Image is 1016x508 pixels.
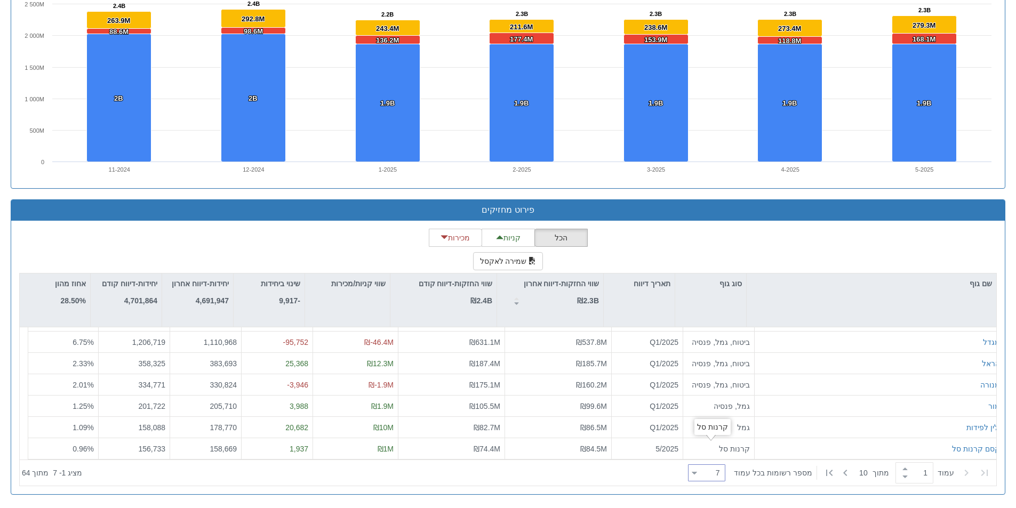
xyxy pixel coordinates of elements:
[649,99,663,107] tspan: 1.9B
[124,296,157,305] strong: 4,701,864
[650,11,662,17] tspan: 2.3B
[616,443,678,454] div: 5/2025
[580,401,607,410] span: ₪99.6M
[982,358,1000,368] button: הראל
[616,379,678,390] div: Q1/2025
[19,205,997,215] h3: פירוט מחזיקים
[102,278,157,289] p: יחידות-דיווח קודם
[25,33,44,39] tspan: 2 000M
[482,229,535,247] button: קניות
[474,423,500,431] span: ₪82.7M
[473,252,543,270] button: שמירה לאקסל
[580,423,607,431] span: ₪86.5M
[379,166,397,173] text: 1-2025
[577,296,599,305] strong: ₪2.3B
[616,400,678,411] div: Q1/2025
[469,337,500,346] span: ₪631.1M
[675,273,746,294] div: סוג גוף
[103,400,165,411] div: 201,722
[33,336,94,347] div: 6.75 %
[376,25,399,33] tspan: 243.4M
[41,159,44,165] text: 0
[113,3,125,9] tspan: 2.4B
[616,336,678,347] div: Q1/2025
[918,7,931,13] tspan: 2.3B
[109,28,129,36] tspan: 88.6M
[371,401,394,410] span: ₪1.9M
[174,400,237,411] div: 205,710
[174,443,237,454] div: 158,669
[419,278,492,289] p: שווי החזקות-דיווח קודם
[25,64,44,71] tspan: 1 500M
[107,17,130,25] tspan: 263.9M
[687,379,750,390] div: ביטוח, גמל, פנסיה
[244,27,263,35] tspan: 98.6M
[510,23,533,31] tspan: 211.6M
[242,15,265,23] tspan: 292.8M
[369,380,394,389] span: ₪-1.9M
[576,380,607,389] span: ₪160.2M
[510,35,533,43] tspan: 177.4M
[55,278,86,289] p: אחוז מהון
[174,379,237,390] div: 330,824
[196,296,229,305] strong: 4,691,947
[514,99,529,107] tspan: 1.9B
[247,1,260,7] tspan: 2.4B
[983,336,1000,347] button: מגדל
[966,422,1000,432] button: ילין לפידות
[33,379,94,390] div: 2.01 %
[913,35,935,43] tspan: 168.1M
[174,358,237,368] div: 383,693
[470,296,492,305] strong: ₪2.4B
[103,422,165,432] div: 158,088
[33,358,94,368] div: 2.33 %
[429,229,482,247] button: מכירות
[305,273,390,294] div: שווי קניות/מכירות
[469,359,500,367] span: ₪187.4M
[114,94,123,102] tspan: 2B
[376,36,399,44] tspan: 136.2M
[687,400,750,411] div: גמל, פנסיה
[243,166,264,173] text: 12-2024
[29,127,44,134] text: 500M
[988,400,1000,411] button: מור
[367,359,394,367] span: ₪12.3M
[782,99,797,107] tspan: 1.9B
[249,94,258,102] tspan: 2B
[33,443,94,454] div: 0.96 %
[378,444,394,453] span: ₪1M
[246,443,308,454] div: 1,937
[103,379,165,390] div: 334,771
[778,37,801,45] tspan: 118.8M
[469,380,500,389] span: ₪175.1M
[381,11,394,18] tspan: 2.2B
[474,444,500,453] span: ₪74.4M
[576,359,607,367] span: ₪185.7M
[952,443,1000,454] button: קסם קרנות סל
[784,11,796,17] tspan: 2.3B
[61,296,86,305] strong: 28.50%
[25,1,44,7] tspan: 2 500M
[747,273,996,294] div: שם גוף
[576,337,607,346] span: ₪537.8M
[246,358,308,368] div: 25,368
[380,99,395,107] tspan: 1.9B
[913,21,935,29] tspan: 279.3M
[261,278,300,289] p: שינוי ביחידות
[516,11,528,17] tspan: 2.3B
[781,166,799,173] text: 4-2025
[103,358,165,368] div: 358,325
[279,296,300,305] strong: -9,917
[364,337,394,346] span: ₪-46.4M
[513,166,531,173] text: 2-2025
[109,166,130,173] text: 11-2024
[469,401,500,410] span: ₪105.5M
[33,422,94,432] div: 1.09 %
[22,461,82,485] div: ‏מציג 1 - 7 ‏ מתוך 64
[734,467,812,478] span: ‏מספר רשומות בכל עמוד
[534,229,588,247] button: הכל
